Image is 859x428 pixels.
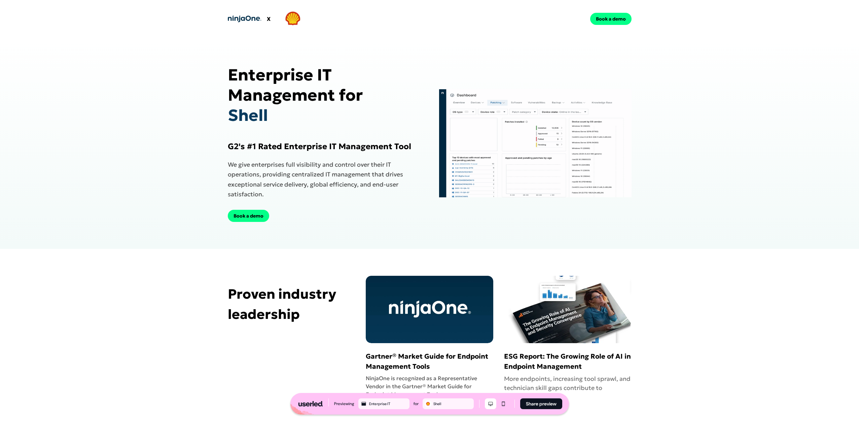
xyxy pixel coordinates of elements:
h1: Enterprise IT Management for [228,65,420,125]
div: for [414,400,419,407]
p: Gartner® Market Guide for Endpoint Management Tools [366,351,493,371]
h1: We give enterprises full visibility and control over their IT operations, providing centralized I... [228,160,420,199]
h1: G2's #1 Rated Enterprise IT Management Tool [228,141,420,152]
p: Proven industry leadership [228,284,355,324]
button: Mobile mode [498,398,509,409]
button: Book a demo [590,13,632,25]
button: Share preview [520,398,562,409]
button: Desktop mode [485,398,496,409]
span: Shell [228,105,268,125]
p: ESG Report: The Growing Role of AI in Endpoint Management [504,351,632,371]
div: Shell [433,401,472,407]
p: NinjaOne is recognized as a Representative Vendor in the Gartner® Market Guide for Endpoint Manag... [366,374,493,398]
strong: X [267,15,271,22]
button: Book a demo [228,210,269,222]
span: More endpoints, increasing tool sprawl, and technician skill gaps contribute to unmanaged devices : [504,375,631,401]
div: Enterprise IT [369,401,408,407]
div: Previewing [334,400,354,407]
